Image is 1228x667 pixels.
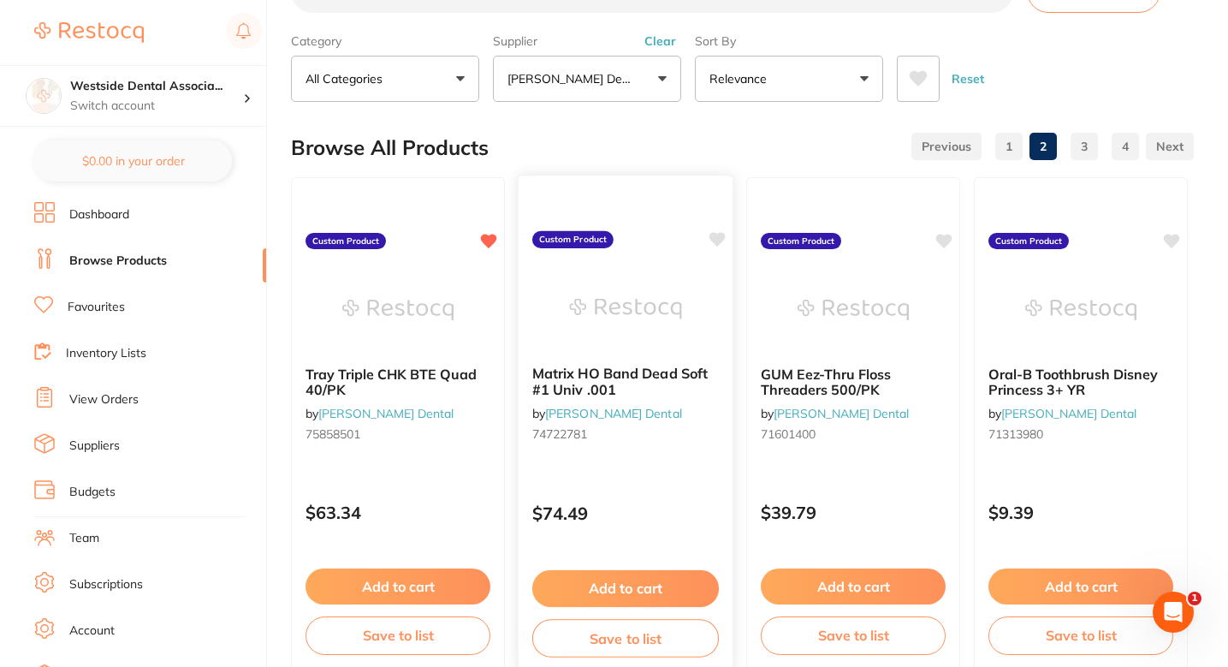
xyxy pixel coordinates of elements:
a: 1 [995,129,1023,164]
button: [PERSON_NAME] Dental [493,56,681,102]
button: Save to list [761,616,946,654]
b: Matrix HO Band Dead Soft #1 Univ .001 [532,366,719,397]
label: Supplier [493,33,681,49]
span: by [306,406,454,421]
span: GUM Eez-Thru Floss Threaders 500/PK [761,366,891,398]
a: Account [69,622,115,640]
iframe: Intercom live chat [1153,592,1194,633]
a: Dashboard [69,206,129,223]
button: Add to cart [532,570,719,607]
a: Subscriptions [69,576,143,593]
h4: Westside Dental Associates [70,78,243,95]
label: Custom Product [306,233,386,250]
button: Save to list [532,619,719,658]
a: [PERSON_NAME] Dental [1001,406,1136,421]
b: GUM Eez-Thru Floss Threaders 500/PK [761,366,946,398]
img: GUM Eez-Thru Floss Threaders 500/PK [798,267,909,353]
a: Team [69,530,99,547]
span: by [988,406,1136,421]
button: All Categories [291,56,479,102]
span: 71313980 [988,426,1043,442]
p: Relevance [709,70,774,87]
p: $74.49 [532,503,719,523]
span: by [532,405,682,420]
label: Custom Product [532,231,614,248]
label: Category [291,33,479,49]
a: 3 [1071,129,1098,164]
img: Tray Triple CHK BTE Quad 40/PK [342,267,454,353]
button: Add to cart [761,569,946,604]
label: Custom Product [761,233,841,250]
button: Add to cart [988,569,1173,604]
button: Save to list [306,616,490,654]
label: Sort By [695,33,883,49]
a: Budgets [69,484,116,501]
a: 4 [1112,129,1139,164]
p: Switch account [70,98,243,115]
span: 74722781 [532,426,588,442]
button: Clear [639,33,681,49]
a: Inventory Lists [66,345,146,362]
a: Suppliers [69,438,120,455]
label: Custom Product [988,233,1069,250]
p: $63.34 [306,503,490,522]
span: by [761,406,909,421]
p: $9.39 [988,503,1173,522]
button: Save to list [988,616,1173,654]
button: Add to cart [306,569,490,604]
a: [PERSON_NAME] Dental [318,406,454,421]
img: Matrix HO Band Dead Soft #1 Univ .001 [569,265,681,352]
span: Tray Triple CHK BTE Quad 40/PK [306,366,477,398]
h2: Browse All Products [291,136,489,160]
p: $39.79 [761,503,946,522]
span: Matrix HO Band Dead Soft #1 Univ .001 [532,365,708,398]
button: Relevance [695,56,883,102]
a: Browse Products [69,253,167,270]
img: Restocq Logo [34,22,144,43]
span: 71601400 [761,426,816,442]
span: 1 [1188,592,1201,605]
a: Restocq Logo [34,13,144,52]
a: [PERSON_NAME] Dental [774,406,909,421]
b: Tray Triple CHK BTE Quad 40/PK [306,366,490,398]
a: 2 [1029,129,1057,164]
button: Reset [946,56,989,102]
span: Oral-B Toothbrush Disney Princess 3+ YR [988,366,1158,398]
img: Westside Dental Associates [27,79,61,113]
span: 75858501 [306,426,360,442]
a: View Orders [69,391,139,408]
img: Oral-B Toothbrush Disney Princess 3+ YR [1025,267,1136,353]
a: Favourites [68,299,125,316]
a: [PERSON_NAME] Dental [545,405,682,420]
p: [PERSON_NAME] Dental [507,70,638,87]
b: Oral-B Toothbrush Disney Princess 3+ YR [988,366,1173,398]
p: All Categories [306,70,389,87]
button: $0.00 in your order [34,140,232,182]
